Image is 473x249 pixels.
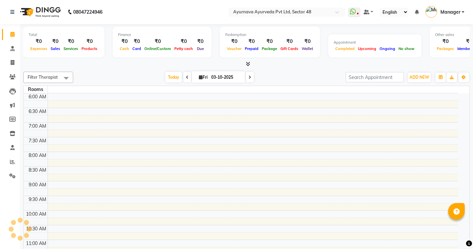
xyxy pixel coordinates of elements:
div: 8:30 AM [27,167,48,174]
span: Services [62,46,80,51]
div: ₹0 [29,38,49,45]
span: ADD NEW [409,75,429,80]
div: 7:00 AM [27,123,48,130]
div: Redemption [225,32,315,38]
span: Expenses [29,46,49,51]
div: ₹0 [49,38,62,45]
div: ₹0 [143,38,173,45]
div: Total [29,32,99,38]
span: Fri [197,75,209,80]
span: Gift Cards [279,46,300,51]
input: Search Appointment [346,72,404,82]
span: Today [165,72,182,82]
div: ₹0 [435,38,456,45]
div: ₹0 [80,38,99,45]
div: ₹0 [243,38,260,45]
span: Ongoing [378,46,397,51]
div: 6:30 AM [27,108,48,115]
div: Finance [118,32,206,38]
span: Cash [118,46,131,51]
div: Rooms [24,86,48,93]
span: Online/Custom [143,46,173,51]
div: ₹0 [195,38,206,45]
span: Filter Therapist [28,74,58,80]
div: ₹0 [279,38,300,45]
span: Prepaid [243,46,260,51]
span: Manager [440,9,460,16]
div: 6:00 AM [27,93,48,100]
img: logo [17,3,63,21]
span: Petty cash [173,46,195,51]
input: 2025-10-03 [209,72,242,82]
span: Sales [49,46,62,51]
div: 8:00 AM [27,152,48,159]
div: 7:30 AM [27,137,48,144]
div: 9:30 AM [27,196,48,203]
div: Appointment [334,40,416,45]
span: Wallet [300,46,315,51]
div: ₹0 [173,38,195,45]
div: ₹0 [225,38,243,45]
div: 11:00 AM [25,240,48,247]
button: ADD NEW [408,73,431,82]
b: 08047224946 [73,3,102,21]
span: No show [397,46,416,51]
span: Package [260,46,279,51]
div: 10:00 AM [25,211,48,218]
div: ₹0 [62,38,80,45]
div: ₹0 [118,38,131,45]
div: ₹0 [131,38,143,45]
img: Manager [425,6,437,18]
div: 9:00 AM [27,181,48,188]
span: Upcoming [356,46,378,51]
div: 10:30 AM [25,225,48,232]
div: ₹0 [260,38,279,45]
span: Packages [435,46,456,51]
span: Due [195,46,206,51]
div: ₹0 [300,38,315,45]
span: Card [131,46,143,51]
span: Voucher [225,46,243,51]
span: Products [80,46,99,51]
span: Completed [334,46,356,51]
